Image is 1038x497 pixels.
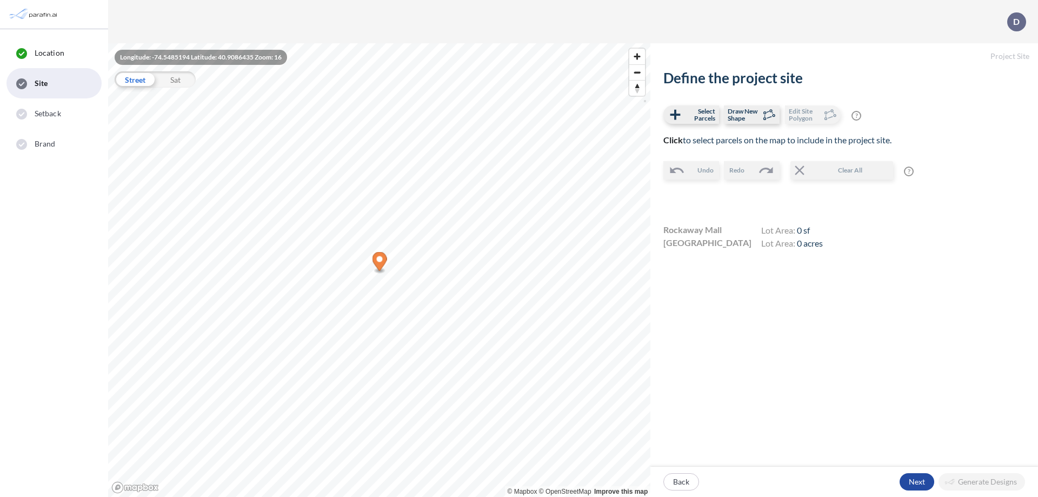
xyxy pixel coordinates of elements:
canvas: Map [108,43,650,497]
h5: Project Site [650,43,1038,70]
span: Reset bearing to north [629,81,645,96]
img: Parafin [8,4,61,24]
button: Clear All [790,161,893,180]
span: Brand [35,138,56,149]
a: OpenStreetMap [539,488,591,495]
button: Zoom in [629,49,645,64]
span: Location [35,48,64,58]
span: Site [35,78,48,89]
button: Next [900,473,934,491]
p: Next [909,476,925,487]
button: Redo [724,161,780,180]
h4: Lot Area: [761,225,823,238]
span: ? [851,111,861,121]
span: Clear All [808,165,892,175]
span: ? [904,167,914,176]
span: [GEOGRAPHIC_DATA] [663,236,751,249]
h4: Lot Area: [761,238,823,251]
b: Click [663,135,683,145]
p: Back [673,476,689,487]
div: Longitude: -74.5485194 Latitude: 40.9086435 Zoom: 16 [115,50,287,65]
p: D [1013,17,1020,26]
button: Undo [663,161,719,180]
div: Map marker [372,252,387,274]
div: Sat [155,71,196,88]
button: Reset bearing to north [629,80,645,96]
a: Mapbox homepage [111,481,159,494]
a: Mapbox [508,488,537,495]
span: to select parcels on the map to include in the project site. [663,135,891,145]
span: Setback [35,108,61,119]
span: Zoom out [629,65,645,80]
span: Rockaway Mall [663,223,722,236]
span: Edit Site Polygon [789,108,821,122]
span: Undo [697,165,714,175]
h2: Define the project site [663,70,1025,87]
span: Draw New Shape [728,108,760,122]
button: Back [663,473,699,491]
a: Improve this map [594,488,648,495]
span: 0 acres [797,238,823,248]
span: Redo [729,165,744,175]
div: Street [115,71,155,88]
span: 0 sf [797,225,810,235]
span: Select Parcels [683,108,715,122]
button: Zoom out [629,64,645,80]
